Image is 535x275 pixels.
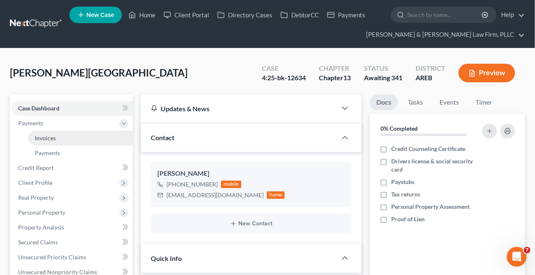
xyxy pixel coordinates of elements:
a: Unsecured Priority Claims [12,250,133,265]
a: Timer [469,94,499,110]
a: Secured Claims [12,235,133,250]
div: home [267,191,285,199]
div: [PHONE_NUMBER] [166,180,218,189]
iframe: Intercom live chat [507,247,527,267]
a: Directory Cases [213,7,276,22]
span: Property Analysis [18,224,64,231]
a: Payments [28,146,133,160]
a: Help [497,7,525,22]
a: Tasks [401,94,430,110]
a: Docs [370,94,398,110]
span: Tax returns [391,190,420,198]
span: Invoices [35,134,56,141]
a: Case Dashboard [12,101,133,116]
input: Search by name... [407,7,483,22]
span: 13 [343,74,351,81]
span: Credit Counseling Certificate [391,145,465,153]
a: DebtorCC [276,7,323,22]
a: Invoices [28,131,133,146]
a: [PERSON_NAME] & [PERSON_NAME] Law Firm, PLLC [362,27,525,42]
span: Paystubs [391,178,414,186]
span: Personal Property Assessment [391,203,470,211]
a: Property Analysis [12,220,133,235]
div: District [416,64,445,73]
a: Payments [323,7,369,22]
span: Credit Report [18,164,54,171]
div: AREB [416,73,445,83]
strong: 0% Completed [380,125,418,132]
span: Client Profile [18,179,52,186]
div: Status [364,64,402,73]
div: mobile [221,181,242,188]
span: Real Property [18,194,54,201]
span: Contact [151,134,174,141]
span: Drivers license & social security card [391,157,479,174]
span: Unsecured Priority Claims [18,253,86,261]
span: Proof of Lien [391,215,425,223]
button: Preview [459,64,515,82]
a: Events [433,94,466,110]
span: Secured Claims [18,239,58,246]
span: Payments [35,149,60,156]
div: [PERSON_NAME] [157,169,345,179]
span: 7 [524,247,530,253]
a: Credit Report [12,160,133,175]
span: Case Dashboard [18,105,59,112]
button: New Contact [157,220,345,227]
div: Chapter [319,73,351,83]
span: Quick Info [151,254,182,262]
span: Personal Property [18,209,65,216]
div: Awaiting 341 [364,73,402,83]
div: Chapter [319,64,351,73]
div: Case [262,64,306,73]
a: Home [124,7,159,22]
div: Updates & News [151,104,327,113]
div: 4:25-bk-12634 [262,73,306,83]
span: [PERSON_NAME][GEOGRAPHIC_DATA] [10,67,188,79]
span: Payments [18,120,43,127]
a: Client Portal [159,7,213,22]
div: [EMAIL_ADDRESS][DOMAIN_NAME] [166,191,264,199]
span: New Case [86,12,114,18]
